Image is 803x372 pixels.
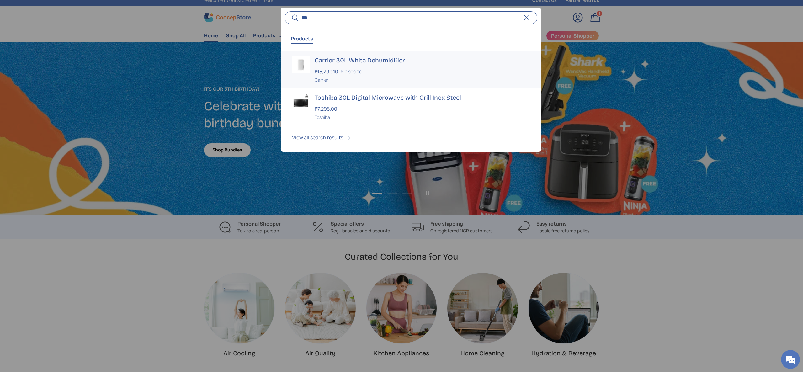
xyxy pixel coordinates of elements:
[291,31,313,46] button: Products
[315,68,340,75] strong: ₱15,299.10
[315,105,339,112] strong: ₱7,295.00
[281,88,541,125] a: Toshiba 30L Digital Microwave with Grill Inox Steel ₱7,295.00 Toshiba
[281,125,541,152] button: View all search results
[315,93,530,102] h3: Toshiba 30L Digital Microwave with Grill Inox Steel
[315,114,530,120] div: Toshiba
[281,51,541,88] a: carrier-dehumidifier-30-liter-full-view-concepstore Carrier 30L White Dehumidifier ₱15,299.10 ₱16...
[341,69,362,75] s: ₱16,999.00
[315,56,530,65] h3: Carrier 30L White Dehumidifier
[315,77,530,83] div: Carrier
[292,56,310,73] img: carrier-dehumidifier-30-liter-full-view-concepstore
